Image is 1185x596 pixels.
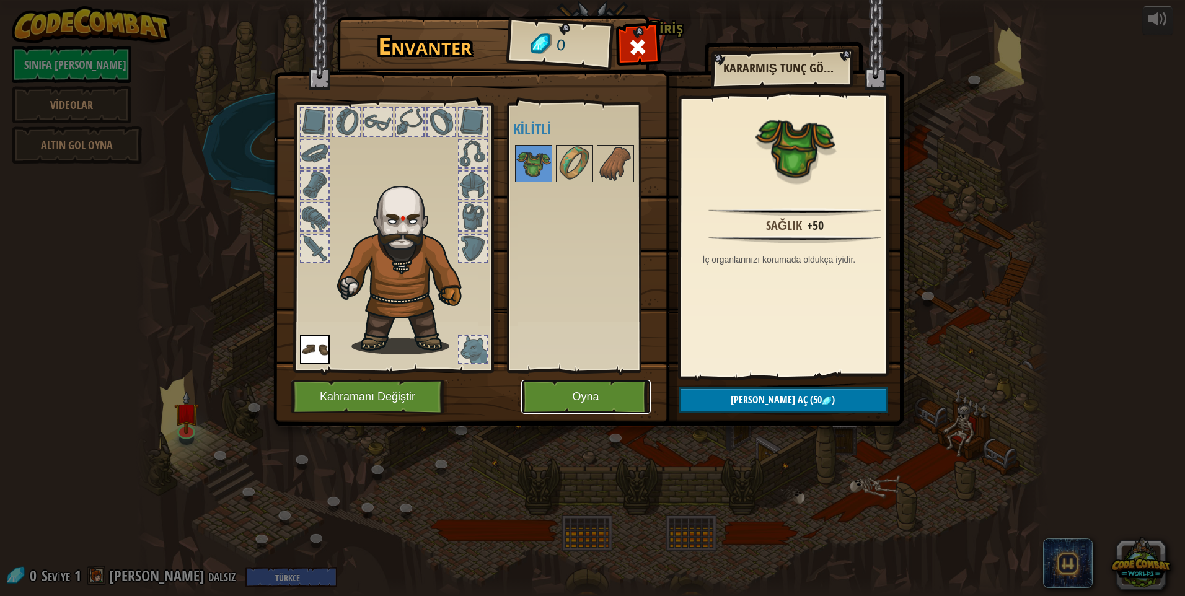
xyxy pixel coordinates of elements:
button: Oyna [521,380,651,414]
img: goliath_hair.png [331,174,483,354]
h2: Kararmış Tunç Göğüs Plakası [723,61,840,75]
img: portrait.png [598,146,633,181]
img: hr.png [708,208,881,216]
span: (50 [808,393,822,406]
img: gem.png [822,396,832,406]
img: portrait.png [557,146,592,181]
div: +50 [807,217,824,235]
span: [PERSON_NAME] aç [731,393,808,406]
span: ) [832,393,835,406]
span: 0 [555,34,566,57]
div: İç organlarınızı korumada oldukça iyidir. [703,253,894,266]
img: hr.png [708,235,881,243]
div: Sağlık [766,217,803,235]
img: portrait.png [516,146,551,181]
button: [PERSON_NAME] aç(50) [679,387,888,413]
h1: Envanter [346,33,504,59]
button: Kahramanı Değiştir [291,380,448,414]
img: portrait.png [755,107,835,187]
img: portrait.png [300,335,330,364]
h4: Kilitli [513,121,669,137]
